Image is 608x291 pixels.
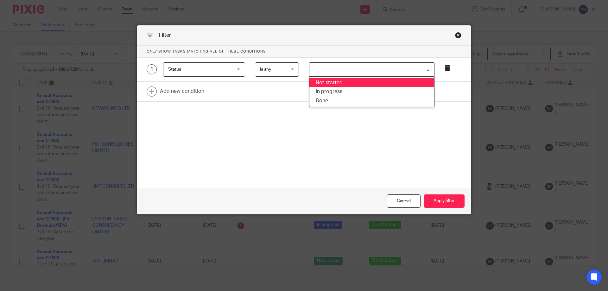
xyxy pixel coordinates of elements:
[137,46,471,58] p: Only show tasks matching all of these conditions
[147,64,157,74] div: 1
[387,194,421,208] div: Close this dialog window
[159,33,171,38] span: Filter
[309,62,434,77] div: Search for option
[309,78,434,87] li: Not started
[310,64,431,75] input: Search for option
[309,96,434,105] li: Done
[260,67,271,72] span: is any
[168,67,181,72] span: Status
[424,194,465,208] button: Apply filter
[309,87,434,96] li: In progress
[455,32,461,38] div: Close this dialog window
